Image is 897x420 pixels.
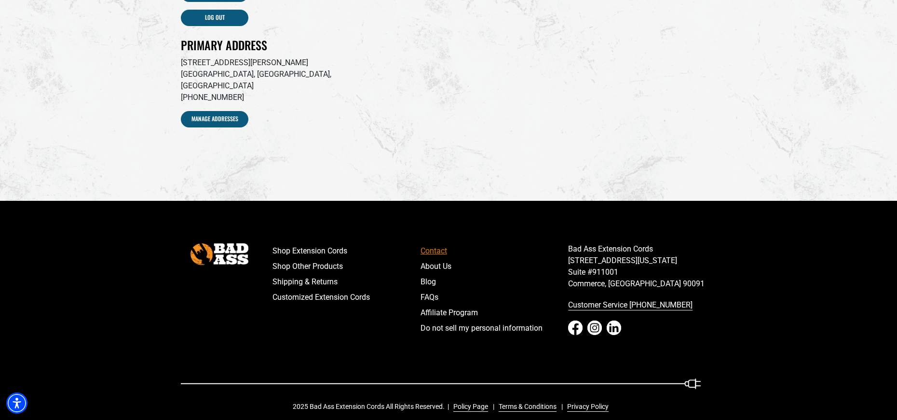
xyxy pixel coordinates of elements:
p: Bad Ass Extension Cords [STREET_ADDRESS][US_STATE] Suite #911001 Commerce, [GEOGRAPHIC_DATA] 90091 [568,243,716,290]
a: Affiliate Program [421,305,569,321]
div: 2025 Bad Ass Extension Cords All Rights Reserved. [293,402,615,412]
a: Contact [421,243,569,259]
a: Terms & Conditions [495,402,557,412]
a: Shop Other Products [272,259,421,274]
a: Instagram - open in a new tab [587,321,602,335]
div: Accessibility Menu [6,392,27,414]
a: Shipping & Returns [272,274,421,290]
a: Log out [181,10,248,26]
a: Customized Extension Cords [272,290,421,305]
h2: Primary Address [181,38,350,53]
a: call 833-674-1699 [568,297,716,313]
a: Shop Extension Cords [272,243,421,259]
a: FAQs [421,290,569,305]
a: Do not sell my personal information [421,321,569,336]
a: Manage Addresses [181,111,248,127]
p: [PHONE_NUMBER] [181,92,350,103]
a: Blog [421,274,569,290]
p: [STREET_ADDRESS][PERSON_NAME] [181,57,350,69]
a: About Us [421,259,569,274]
a: Facebook - open in a new tab [568,321,583,335]
a: Privacy Policy [563,402,609,412]
a: LinkedIn - open in a new tab [607,321,621,335]
a: Policy Page [449,402,488,412]
p: [GEOGRAPHIC_DATA], [GEOGRAPHIC_DATA], [GEOGRAPHIC_DATA] [181,69,350,92]
img: Bad Ass Extension Cords [190,243,248,265]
